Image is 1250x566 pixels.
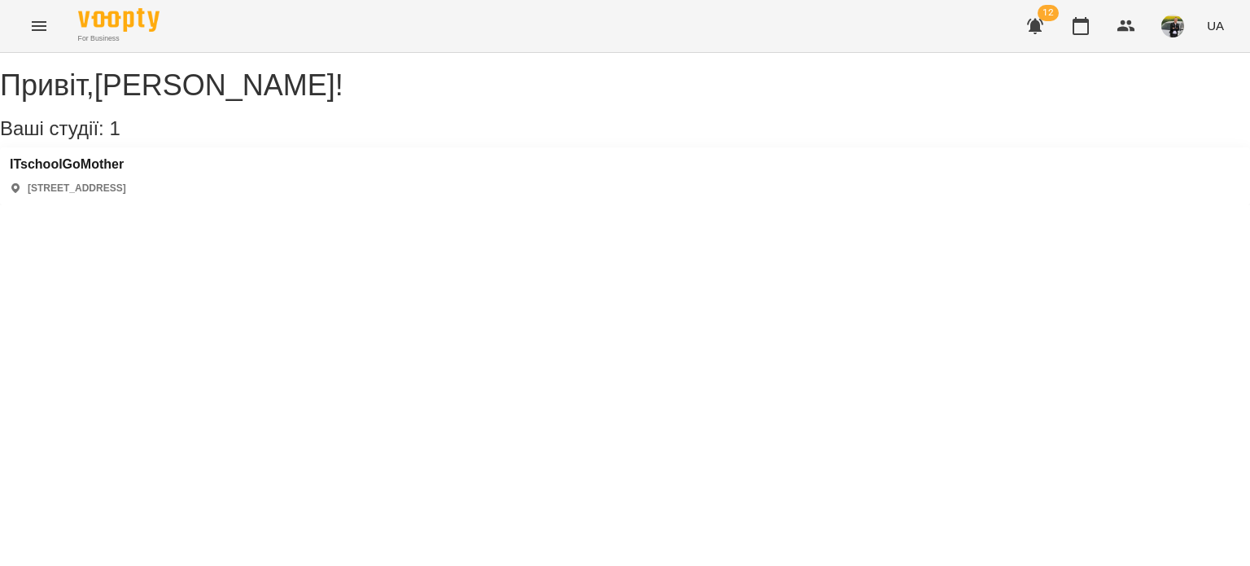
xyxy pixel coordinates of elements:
[78,33,160,44] span: For Business
[1161,15,1184,37] img: a92d573242819302f0c564e2a9a4b79e.jpg
[20,7,59,46] button: Menu
[1207,17,1224,34] span: UA
[28,182,126,195] p: [STREET_ADDRESS]
[1200,11,1230,41] button: UA
[109,117,120,139] span: 1
[78,8,160,32] img: Voopty Logo
[10,157,126,172] a: ITschoolGoMother
[1038,5,1059,21] span: 12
